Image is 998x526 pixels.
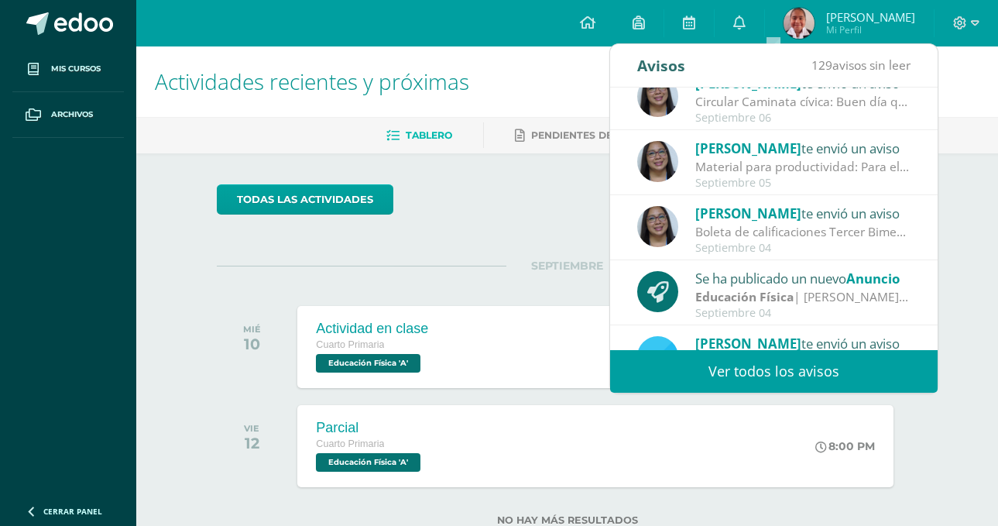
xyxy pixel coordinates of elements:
a: Tablero [386,123,452,148]
span: Anuncio [846,270,900,287]
div: Se ha publicado un nuevo [695,268,911,288]
span: Tablero [406,129,452,141]
span: Educación Física 'A' [316,354,420,373]
div: | [PERSON_NAME] del [695,288,911,306]
div: Boleta de calificaciones Tercer Bimestre: Buen día queridos papitos y estudiante por este medio l... [695,223,911,241]
div: 8:00 PM [815,439,875,453]
span: Pendientes de entrega [531,129,664,141]
a: Archivos [12,92,124,138]
img: 90c3bb5543f2970d9a0839e1ce488333.png [637,206,678,247]
span: Cerrar panel [43,506,102,517]
span: Cuarto Primaria [316,339,384,350]
span: 129 [811,57,832,74]
div: Circular Caminata cívica: Buen día queridos papitos y estudiantes por este medio les hago la cord... [695,93,911,111]
img: bee59b59740755476ce24ece7b326715.png [637,336,678,377]
a: Ver todos los avisos [610,350,938,393]
div: Septiembre 06 [695,112,911,125]
div: te envió un aviso [695,333,911,353]
div: MIÉ [243,324,261,335]
span: avisos sin leer [811,57,911,74]
label: No hay más resultados [217,514,917,526]
span: Mi Perfil [826,23,915,36]
div: te envió un aviso [695,203,911,223]
span: Actividades recientes y próximas [155,67,469,96]
div: Avisos [637,44,685,87]
span: [PERSON_NAME] [695,139,801,157]
img: 90c3bb5543f2970d9a0839e1ce488333.png [637,76,678,117]
a: todas las Actividades [217,184,393,215]
div: Actividad en clase [316,321,428,337]
span: Cuarto Primaria [316,438,384,449]
div: 12 [244,434,259,452]
span: [PERSON_NAME] [695,335,801,352]
strong: Educación Física [695,288,794,305]
span: Educación Física 'A' [316,453,420,472]
img: 90c3bb5543f2970d9a0839e1ce488333.png [637,141,678,182]
span: Archivos [51,108,93,121]
div: Septiembre 05 [695,177,911,190]
span: SEPTIEMBRE [506,259,628,273]
span: Mis cursos [51,63,101,75]
div: VIE [244,423,259,434]
span: [PERSON_NAME] [826,9,915,25]
div: Parcial [316,420,424,436]
a: Pendientes de entrega [515,123,664,148]
div: Septiembre 04 [695,307,911,320]
div: Material para productividad: Para el día martes 9 debe traer ilustraciones de los animales de los... [695,158,911,176]
div: Septiembre 04 [695,242,911,255]
div: 10 [243,335,261,353]
img: 3adbb599979f18dba65928b662fb11ba.png [784,8,815,39]
span: [PERSON_NAME] [695,205,801,222]
a: Mis cursos [12,46,124,92]
div: te envió un aviso [695,138,911,158]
